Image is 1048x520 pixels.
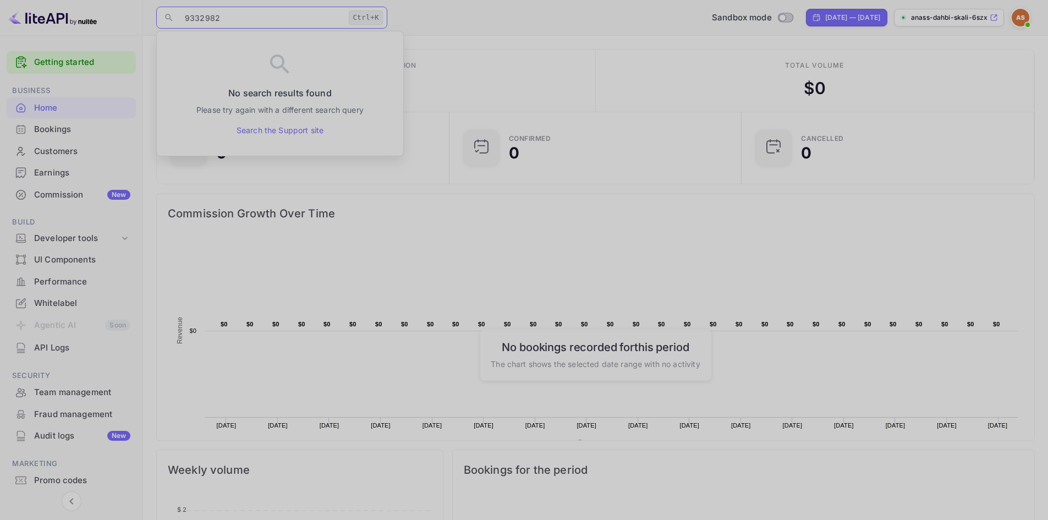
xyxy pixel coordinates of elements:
text: $0 [761,321,769,327]
text: [DATE] [731,422,751,429]
div: Customers [34,145,130,158]
text: [DATE] [577,422,596,429]
text: $0 [890,321,897,327]
span: Sandbox mode [712,12,772,24]
a: Performance [7,271,136,292]
text: $0 [736,321,743,327]
div: Promo codes [7,470,136,491]
div: Bookings [34,123,130,136]
div: Team management [7,382,136,403]
div: Audit logs [34,430,130,442]
div: Bookings [7,119,136,140]
div: Developer tools [7,229,136,248]
div: 0 [509,145,519,161]
text: $0 [813,321,820,327]
text: [DATE] [217,422,237,429]
div: Fraud management [34,408,130,421]
text: $0 [530,321,537,327]
text: $0 [452,321,459,327]
div: New [107,190,130,200]
div: Promo codes [34,474,130,487]
div: Audit logsNew [7,425,136,447]
text: $0 [658,321,665,327]
h6: No bookings recorded for this period [491,340,700,353]
div: Fraud management [7,404,136,425]
div: Whitelabel [7,293,136,314]
text: $0 [941,321,948,327]
a: API Logs [7,337,136,358]
div: Home [34,102,130,114]
a: CommissionNew [7,184,136,205]
text: [DATE] [679,422,699,429]
text: [DATE] [937,422,957,429]
text: $0 [375,321,382,327]
text: [DATE] [628,422,648,429]
div: Earnings [34,167,130,179]
img: LiteAPI logo [9,9,97,26]
div: Getting started [7,51,136,74]
text: [DATE] [320,422,339,429]
text: $0 [246,321,254,327]
text: $0 [915,321,923,327]
text: $0 [504,321,511,327]
div: Team management [34,386,130,399]
p: Please try again with a different search query [196,104,364,116]
span: Commission Growth Over Time [168,205,1023,222]
div: Confirmed [509,135,551,142]
div: Earnings [7,162,136,184]
text: $0 [272,321,279,327]
text: $0 [323,321,331,327]
div: 0 [801,145,811,161]
text: $0 [864,321,871,327]
text: [DATE] [268,422,288,429]
span: Weekly volume [168,461,432,479]
text: [DATE] [371,422,391,429]
text: Revenue [176,317,184,344]
div: Performance [34,276,130,288]
div: Switch to Production mode [707,12,797,24]
text: $0 [427,321,434,327]
text: [DATE] [474,422,493,429]
span: Bookings for the period [464,461,1023,479]
text: [DATE] [423,422,442,429]
a: Fraud management [7,404,136,424]
div: New [107,431,130,441]
div: Ctrl+K [349,10,383,25]
text: $0 [710,321,717,327]
div: Commission [34,189,130,201]
div: UI Components [34,254,130,266]
div: Performance [7,271,136,293]
div: Whitelabel [34,297,130,310]
text: $0 [478,321,485,327]
div: CANCELLED [801,135,844,142]
text: $0 [607,321,614,327]
a: Whitelabel [7,293,136,313]
span: Business [7,85,136,97]
a: Home [7,97,136,118]
div: Customers [7,141,136,162]
a: Promo codes [7,470,136,490]
span: Security [7,370,136,382]
text: $0 [967,321,974,327]
div: UI Components [7,249,136,271]
text: $0 [298,321,305,327]
text: $0 [401,321,408,327]
div: Home [7,97,136,119]
p: The chart shows the selected date range with no activity [491,358,700,369]
button: Collapse navigation [62,491,81,511]
a: Audit logsNew [7,425,136,446]
text: $0 [684,321,691,327]
text: $0 [349,321,356,327]
text: $0 [993,321,1000,327]
p: anass-dahbi-skali-6szx... [911,13,987,23]
div: 0 [216,145,227,161]
a: Getting started [34,56,130,69]
text: $0 [838,321,846,327]
a: UI Components [7,249,136,270]
text: $0 [221,321,228,327]
text: [DATE] [525,422,545,429]
a: Bookings [7,119,136,139]
img: Anass Dahbi Skali [1012,9,1029,26]
a: Search the Support site [237,124,323,136]
text: $0 [189,327,196,334]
